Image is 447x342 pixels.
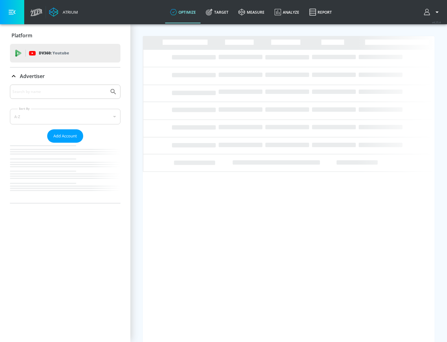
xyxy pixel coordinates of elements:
[304,1,337,23] a: Report
[432,21,441,24] span: v 4.25.4
[49,7,78,17] a: Atrium
[12,88,106,96] input: Search by name
[269,1,304,23] a: Analyze
[11,32,32,39] p: Platform
[165,1,201,23] a: optimize
[233,1,269,23] a: measure
[10,109,120,124] div: A-Z
[20,73,45,80] p: Advertiser
[52,50,69,56] p: Youtube
[10,85,120,203] div: Advertiser
[10,44,120,62] div: DV360: Youtube
[47,129,83,143] button: Add Account
[60,9,78,15] div: Atrium
[10,27,120,44] div: Platform
[18,107,31,111] label: Sort By
[10,67,120,85] div: Advertiser
[201,1,233,23] a: Target
[39,50,69,57] p: DV360:
[53,132,77,140] span: Add Account
[10,143,120,203] nav: list of Advertiser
